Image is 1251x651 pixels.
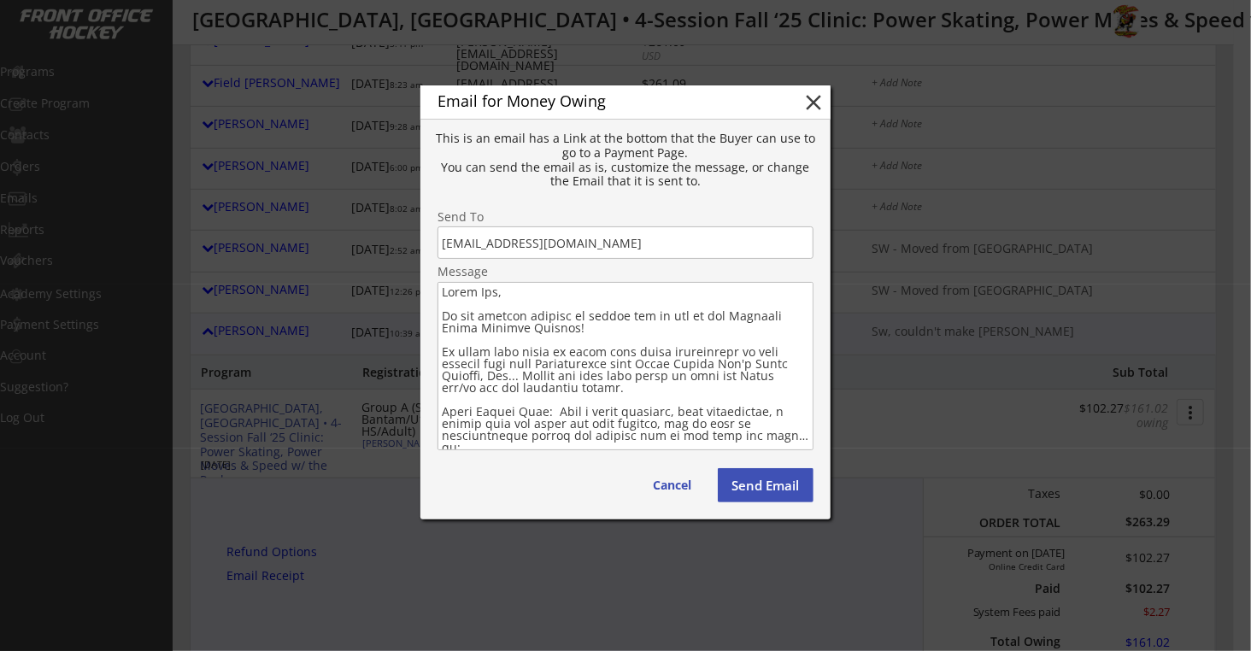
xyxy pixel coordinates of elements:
button: close [801,90,826,115]
div: Email for Money Owing [438,93,774,108]
div: Send To [438,211,813,223]
button: Cancel [636,468,708,502]
div: Message [438,266,813,278]
input: Email [438,226,813,259]
button: Send Email [718,468,813,502]
div: This is an email has a Link at the bottom that the Buyer can use to go to a Payment Page. You can... [431,132,820,189]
